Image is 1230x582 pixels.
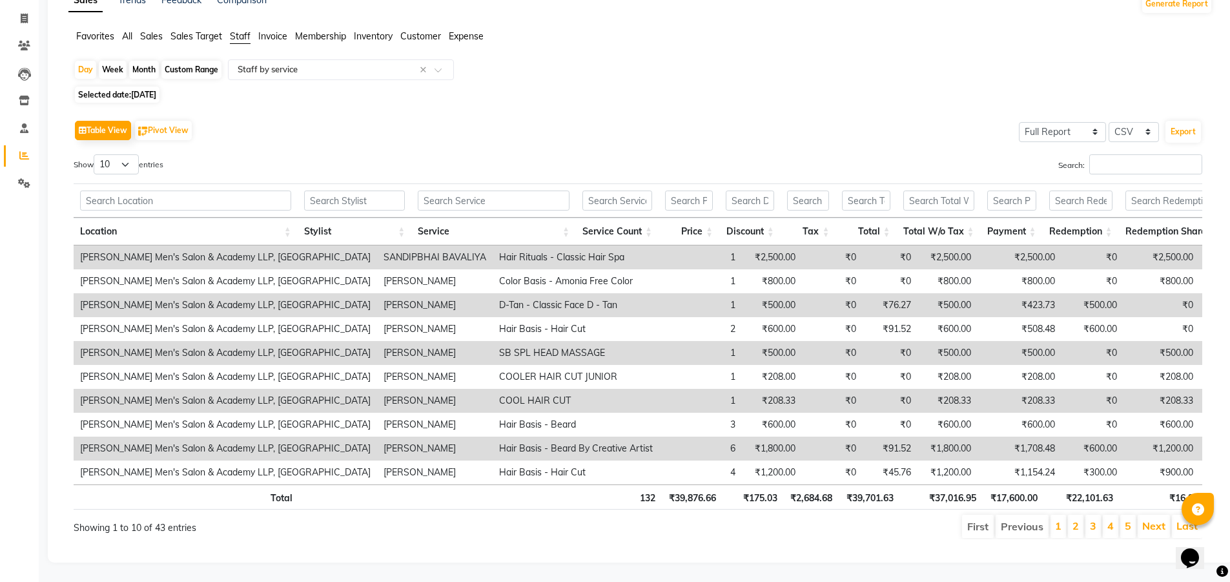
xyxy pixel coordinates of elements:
td: [PERSON_NAME] Men's Salon & Academy LLP, [GEOGRAPHIC_DATA] [74,341,377,365]
td: ₹208.33 [1123,389,1200,413]
th: Total [74,484,299,510]
div: Week [99,61,127,79]
td: [PERSON_NAME] Men's Salon & Academy LLP, [GEOGRAPHIC_DATA] [74,245,377,269]
td: ₹0 [863,245,917,269]
td: ₹500.00 [742,341,802,365]
td: SANDIPBHAI BAVALIYA [377,245,493,269]
td: ₹0 [1061,269,1123,293]
td: ₹600.00 [742,317,802,341]
span: Sales Target [170,30,222,42]
td: [PERSON_NAME] Men's Salon & Academy LLP, [GEOGRAPHIC_DATA] [74,269,377,293]
img: pivot.png [138,127,148,136]
td: ₹500.00 [917,341,978,365]
td: ₹1,800.00 [917,437,978,461]
div: Showing 1 to 10 of 43 entries [74,514,533,535]
select: Showentries [94,154,139,174]
td: ₹600.00 [917,317,978,341]
td: ₹600.00 [742,413,802,437]
a: 3 [1090,519,1096,532]
input: Search Price [665,191,713,211]
a: Last [1176,519,1198,532]
th: Total W/o Tax: activate to sort column ascending [897,218,981,245]
span: [DATE] [131,90,156,99]
td: [PERSON_NAME] Men's Salon & Academy LLP, [GEOGRAPHIC_DATA] [74,293,377,317]
input: Search Discount [726,191,774,211]
td: Hair Basis - Beard [493,413,659,437]
td: Hair Rituals - Classic Hair Spa [493,245,659,269]
iframe: chat widget [1176,530,1217,569]
span: Customer [400,30,441,42]
td: ₹208.00 [978,365,1061,389]
td: ₹0 [1123,293,1200,317]
td: ₹800.00 [742,269,802,293]
th: ₹17,600.00 [983,484,1044,510]
td: ₹45.76 [863,461,917,484]
th: ₹39,876.66 [662,484,723,510]
span: Invoice [258,30,287,42]
span: Inventory [354,30,393,42]
div: Month [129,61,159,79]
span: Sales [140,30,163,42]
th: ₹175.03 [723,484,784,510]
td: [PERSON_NAME] [377,437,493,461]
a: 5 [1125,519,1131,532]
td: ₹500.00 [978,341,1061,365]
th: Redemption: activate to sort column ascending [1043,218,1119,245]
input: Search Stylist [304,191,405,211]
td: ₹500.00 [742,293,802,317]
td: Hair Basis - Hair Cut [493,461,659,484]
span: Clear all [420,63,431,77]
td: ₹1,708.48 [978,437,1061,461]
td: ₹0 [1123,317,1200,341]
a: 2 [1072,519,1079,532]
td: Hair Basis - Beard By Creative Artist [493,437,659,461]
td: Color Basis - Amonia Free Color [493,269,659,293]
th: 132 [579,484,661,510]
td: 4 [659,461,742,484]
td: ₹600.00 [978,413,1061,437]
th: ₹2,684.68 [784,484,839,510]
td: ₹208.33 [917,389,978,413]
th: Service: activate to sort column ascending [411,218,576,245]
td: [PERSON_NAME] [377,341,493,365]
td: 3 [659,413,742,437]
td: ₹2,500.00 [978,245,1061,269]
td: [PERSON_NAME] [377,365,493,389]
td: [PERSON_NAME] [377,461,493,484]
th: Location: activate to sort column ascending [74,218,298,245]
th: Service Count: activate to sort column ascending [576,218,659,245]
td: ₹1,800.00 [742,437,802,461]
span: Favorites [76,30,114,42]
td: ₹208.33 [978,389,1061,413]
td: ₹0 [802,461,863,484]
a: 1 [1055,519,1061,532]
span: Membership [295,30,346,42]
input: Search Redemption Share [1125,191,1216,211]
td: 1 [659,389,742,413]
td: ₹0 [863,269,917,293]
td: ₹600.00 [917,413,978,437]
td: ₹0 [802,293,863,317]
td: ₹800.00 [978,269,1061,293]
td: [PERSON_NAME] Men's Salon & Academy LLP, [GEOGRAPHIC_DATA] [74,389,377,413]
td: COOL HAIR CUT [493,389,659,413]
span: Selected date: [75,87,159,103]
td: [PERSON_NAME] Men's Salon & Academy LLP, [GEOGRAPHIC_DATA] [74,317,377,341]
th: Stylist: activate to sort column ascending [298,218,411,245]
td: [PERSON_NAME] [377,293,493,317]
th: ₹37,016.95 [900,484,983,510]
input: Search Tax [787,191,830,211]
td: ₹208.00 [917,365,978,389]
th: Price: activate to sort column ascending [659,218,719,245]
td: ₹0 [802,317,863,341]
input: Search Total [842,191,890,211]
td: ₹508.48 [978,317,1061,341]
th: ₹22,101.63 [1044,484,1120,510]
td: ₹208.00 [742,365,802,389]
td: [PERSON_NAME] [377,413,493,437]
td: ₹0 [1061,245,1123,269]
td: ₹900.00 [1123,461,1200,484]
th: Redemption Share: activate to sort column ascending [1119,218,1223,245]
th: Discount: activate to sort column ascending [719,218,781,245]
td: ₹0 [1061,365,1123,389]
